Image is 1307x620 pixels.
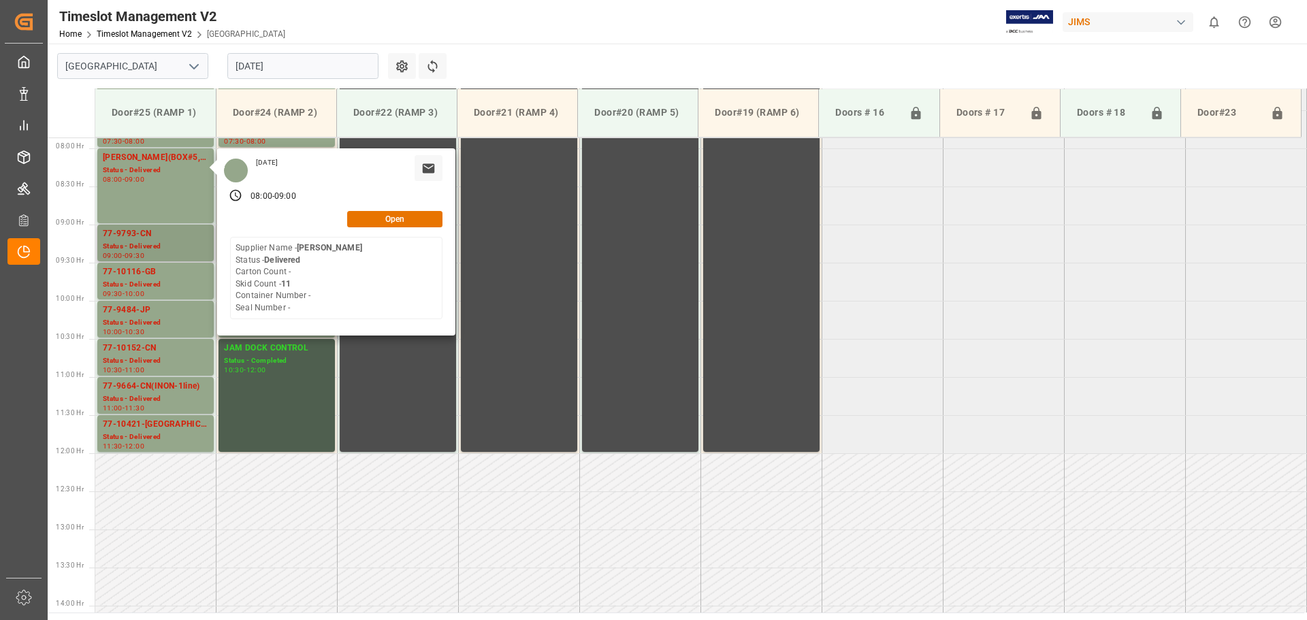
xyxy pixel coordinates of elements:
a: Timeslot Management V2 [97,29,192,39]
span: 11:30 Hr [56,409,84,417]
div: 09:30 [125,252,144,259]
span: 09:00 Hr [56,218,84,226]
span: 13:00 Hr [56,523,84,531]
div: Door#21 (RAMP 4) [468,100,566,125]
div: 09:00 [274,191,296,203]
div: 07:30 [224,138,244,144]
div: - [123,443,125,449]
div: 77-9793-CN [103,227,208,241]
div: - [272,191,274,203]
button: Help Center [1229,7,1260,37]
div: - [123,405,125,411]
button: JIMS [1063,9,1199,35]
div: 11:00 [103,405,123,411]
b: 11 [281,279,291,289]
button: Open [347,211,442,227]
div: 77-9484-JP [103,304,208,317]
div: 09:00 [103,252,123,259]
span: 08:30 Hr [56,180,84,188]
div: Door#19 (RAMP 6) [709,100,807,125]
b: Delivered [264,255,300,265]
div: Status - Delivered [103,393,208,405]
div: Door#25 (RAMP 1) [106,100,205,125]
div: 77-10421-[GEOGRAPHIC_DATA](IN01-7LINES) [103,418,208,431]
div: 12:00 [246,367,266,373]
div: 12:00 [125,443,144,449]
div: 77-9664-CN(INON-1line) [103,380,208,393]
div: 10:30 [125,329,144,335]
b: [PERSON_NAME] [297,243,362,252]
div: Door#20 (RAMP 5) [589,100,687,125]
div: Status - Delivered [103,165,208,176]
div: 10:30 [224,367,244,373]
div: JIMS [1063,12,1193,32]
div: 08:00 [251,191,272,203]
div: Status - Delivered [103,279,208,291]
span: 09:30 Hr [56,257,84,264]
div: - [123,138,125,144]
div: 77-10116-GB [103,265,208,279]
span: 08:00 Hr [56,142,84,150]
div: Door#22 (RAMP 3) [348,100,446,125]
div: Door#23 [1192,100,1265,126]
div: 07:30 [103,138,123,144]
div: 10:00 [103,329,123,335]
div: 77-10152-CN [103,342,208,355]
span: 12:30 Hr [56,485,84,493]
div: Doors # 17 [951,100,1024,126]
img: Exertis%20JAM%20-%20Email%20Logo.jpg_1722504956.jpg [1006,10,1053,34]
div: - [123,329,125,335]
div: 08:00 [246,138,266,144]
div: - [123,176,125,182]
div: Status - Completed [224,355,329,367]
div: Doors # 18 [1071,100,1144,126]
div: 08:00 [125,138,144,144]
div: - [244,367,246,373]
div: Doors # 16 [830,100,903,126]
div: 08:00 [103,176,123,182]
div: 09:00 [125,176,144,182]
div: Door#24 (RAMP 2) [227,100,325,125]
div: Supplier Name - Status - Carton Count - Skid Count - Container Number - Seal Number - [236,242,362,314]
div: Status - Delivered [103,355,208,367]
div: - [244,138,246,144]
div: Status - Delivered [103,431,208,443]
div: 11:30 [125,405,144,411]
div: 10:00 [125,291,144,297]
button: show 0 new notifications [1199,7,1229,37]
div: [PERSON_NAME](BOX#5,BOX#6) [103,151,208,165]
span: 13:30 Hr [56,561,84,569]
input: DD.MM.YYYY [227,53,378,79]
div: 09:30 [103,291,123,297]
div: - [123,252,125,259]
div: 11:00 [125,367,144,373]
span: 14:00 Hr [56,600,84,607]
span: 11:00 Hr [56,371,84,378]
div: - [123,367,125,373]
div: 10:30 [103,367,123,373]
span: 10:00 Hr [56,295,84,302]
input: Type to search/select [57,53,208,79]
div: [DATE] [251,158,283,167]
div: 11:30 [103,443,123,449]
div: Timeslot Management V2 [59,6,285,27]
div: JAM DOCK CONTROL [224,342,329,355]
div: Status - Delivered [103,317,208,329]
span: 12:00 Hr [56,447,84,455]
button: open menu [183,56,204,77]
a: Home [59,29,82,39]
div: Status - Delivered [103,241,208,252]
div: - [123,291,125,297]
span: 10:30 Hr [56,333,84,340]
